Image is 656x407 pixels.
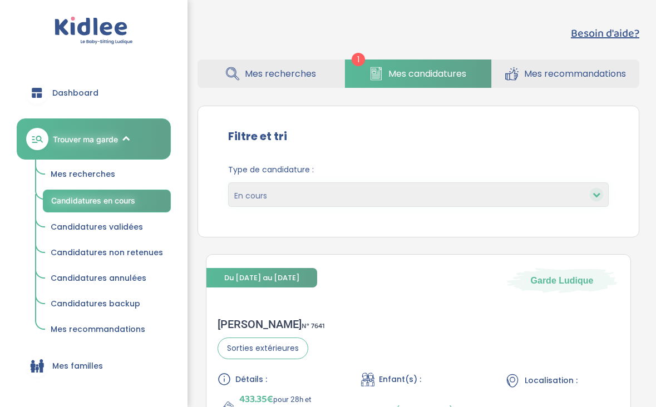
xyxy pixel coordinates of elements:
[51,272,146,284] span: Candidatures annulées
[17,118,171,160] a: Trouver ma garde
[302,320,325,332] span: N° 7641
[51,247,163,258] span: Candidatures non retenues
[235,374,267,385] span: Détails :
[206,268,317,287] span: Du [DATE] au [DATE]
[571,25,639,42] button: Besoin d'aide?
[43,242,171,264] a: Candidatures non retenues
[228,164,609,176] span: Type de candidature :
[51,324,145,335] span: Mes recommandations
[43,319,171,340] a: Mes recommandations
[51,168,115,180] span: Mes recherches
[43,164,171,185] a: Mes recherches
[531,274,594,286] span: Garde Ludique
[245,67,316,81] span: Mes recherches
[239,391,273,407] span: 433.35€
[51,196,135,205] span: Candidatures en cours
[17,346,171,386] a: Mes familles
[51,221,143,232] span: Candidatures validées
[52,87,98,99] span: Dashboard
[345,59,492,88] a: Mes candidatures
[43,190,171,212] a: Candidatures en cours
[51,298,140,309] span: Candidatures backup
[524,67,626,81] span: Mes recommandations
[52,360,103,372] span: Mes familles
[352,53,365,66] span: 1
[228,128,287,145] label: Filtre et tri
[218,317,325,331] div: [PERSON_NAME]
[53,133,118,145] span: Trouver ma garde
[198,59,344,88] a: Mes recherches
[43,294,171,315] a: Candidatures backup
[218,337,308,359] span: Sorties extérieures
[43,217,171,238] a: Candidatures validées
[379,374,421,385] span: Enfant(s) :
[17,73,171,113] a: Dashboard
[55,17,133,45] img: logo.svg
[388,67,466,81] span: Mes candidatures
[492,59,639,88] a: Mes recommandations
[525,375,578,386] span: Localisation :
[43,268,171,289] a: Candidatures annulées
